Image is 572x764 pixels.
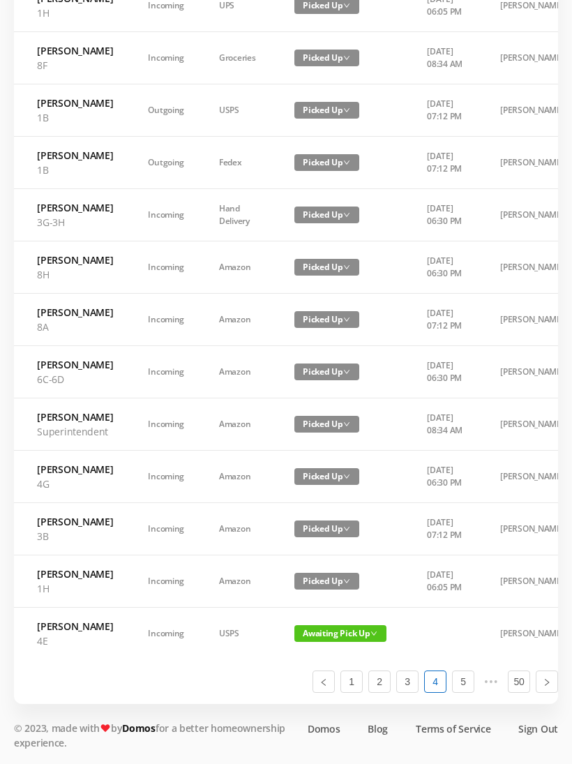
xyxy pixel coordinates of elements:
[536,671,558,693] li: Next Page
[343,473,350,480] i: icon: down
[37,305,113,320] h6: [PERSON_NAME]
[202,555,277,608] td: Amazon
[37,253,113,267] h6: [PERSON_NAME]
[130,84,202,137] td: Outgoing
[14,721,293,750] p: © 2023, made with by for a better homeownership experience.
[341,671,362,692] a: 1
[37,529,113,544] p: 3B
[202,189,277,241] td: Hand Delivery
[130,503,202,555] td: Incoming
[319,678,328,687] i: icon: left
[130,241,202,294] td: Incoming
[480,671,502,693] li: Next 5 Pages
[202,294,277,346] td: Amazon
[37,619,113,634] h6: [PERSON_NAME]
[343,54,350,61] i: icon: down
[409,241,483,294] td: [DATE] 06:30 PM
[202,137,277,189] td: Fedex
[368,721,388,736] a: Blog
[343,211,350,218] i: icon: down
[370,630,377,637] i: icon: down
[37,634,113,648] p: 4E
[294,50,359,66] span: Picked Up
[308,721,340,736] a: Domos
[130,294,202,346] td: Incoming
[409,84,483,137] td: [DATE] 07:12 PM
[396,671,419,693] li: 3
[37,96,113,110] h6: [PERSON_NAME]
[409,189,483,241] td: [DATE] 06:30 PM
[37,267,113,282] p: 8H
[37,581,113,596] p: 1H
[130,137,202,189] td: Outgoing
[343,421,350,428] i: icon: down
[343,525,350,532] i: icon: down
[37,43,113,58] h6: [PERSON_NAME]
[202,32,277,84] td: Groceries
[294,311,359,328] span: Picked Up
[543,678,551,687] i: icon: right
[343,107,350,114] i: icon: down
[425,671,446,692] a: 4
[130,451,202,503] td: Incoming
[37,462,113,477] h6: [PERSON_NAME]
[340,671,363,693] li: 1
[416,721,490,736] a: Terms of Service
[37,6,113,20] p: 1H
[369,671,390,692] a: 2
[37,163,113,177] p: 1B
[122,721,156,735] a: Domos
[130,608,202,659] td: Incoming
[294,573,359,590] span: Picked Up
[37,320,113,334] p: 8A
[409,555,483,608] td: [DATE] 06:05 PM
[130,346,202,398] td: Incoming
[294,416,359,433] span: Picked Up
[294,364,359,380] span: Picked Up
[343,2,350,9] i: icon: down
[202,84,277,137] td: USPS
[37,410,113,424] h6: [PERSON_NAME]
[37,58,113,73] p: 8F
[424,671,446,693] li: 4
[294,520,359,537] span: Picked Up
[409,294,483,346] td: [DATE] 07:12 PM
[409,346,483,398] td: [DATE] 06:30 PM
[368,671,391,693] li: 2
[37,372,113,387] p: 6C-6D
[202,398,277,451] td: Amazon
[343,316,350,323] i: icon: down
[453,671,474,692] a: 5
[37,424,113,439] p: Superintendent
[37,477,113,491] p: 4G
[518,721,558,736] a: Sign Out
[202,346,277,398] td: Amazon
[409,32,483,84] td: [DATE] 08:34 AM
[397,671,418,692] a: 3
[37,110,113,125] p: 1B
[452,671,474,693] li: 5
[409,451,483,503] td: [DATE] 06:30 PM
[294,259,359,276] span: Picked Up
[313,671,335,693] li: Previous Page
[294,102,359,119] span: Picked Up
[37,514,113,529] h6: [PERSON_NAME]
[37,200,113,215] h6: [PERSON_NAME]
[294,207,359,223] span: Picked Up
[130,398,202,451] td: Incoming
[37,215,113,230] p: 3G-3H
[130,32,202,84] td: Incoming
[294,625,386,642] span: Awaiting Pick Up
[130,189,202,241] td: Incoming
[343,368,350,375] i: icon: down
[202,608,277,659] td: USPS
[202,503,277,555] td: Amazon
[130,555,202,608] td: Incoming
[343,578,350,585] i: icon: down
[343,159,350,166] i: icon: down
[202,241,277,294] td: Amazon
[294,154,359,171] span: Picked Up
[480,671,502,693] span: •••
[202,451,277,503] td: Amazon
[343,264,350,271] i: icon: down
